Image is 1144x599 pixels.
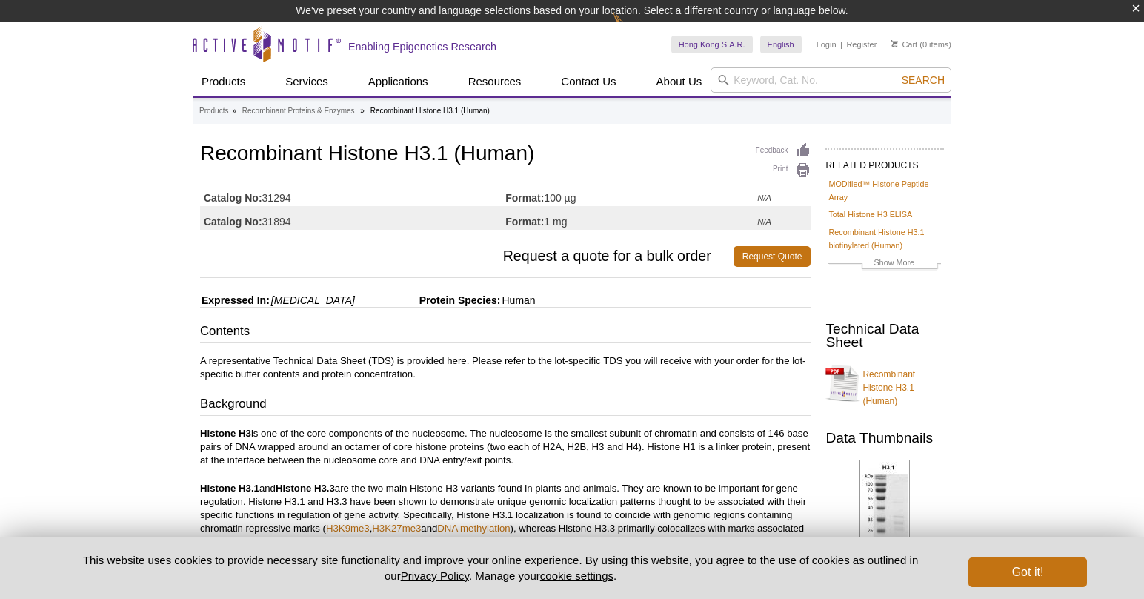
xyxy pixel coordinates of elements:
[828,256,941,273] a: Show More
[232,107,236,115] li: »
[505,191,544,205] strong: Format:
[200,427,811,467] p: is one of the core components of the nucleosome. The nucleosome is the smallest subunit of chroma...
[505,182,757,206] td: 100 µg
[500,294,535,306] span: Human
[968,557,1087,587] button: Got it!
[902,74,945,86] span: Search
[648,67,711,96] a: About Us
[358,294,501,306] span: Protein Species:
[418,536,521,547] a: RNA [PERSON_NAME]
[276,67,337,96] a: Services
[200,182,505,206] td: 31294
[757,206,811,230] td: N/A
[671,36,753,53] a: Hong Kong S.A.R.
[200,206,505,230] td: 31894
[505,215,544,228] strong: Format:
[540,569,613,582] button: cookie settings
[200,142,811,168] h1: Recombinant Histone H3.1 (Human)
[57,552,944,583] p: This website uses cookies to provide necessary site functionality and improve your online experie...
[401,569,469,582] a: Privacy Policy
[734,246,811,267] a: Request Quote
[552,67,625,96] a: Contact Us
[200,428,251,439] b: Histone H3
[891,36,951,53] li: (0 items)
[891,40,898,47] img: Your Cart
[828,225,941,252] a: Recombinant Histone H3.1 biotinylated (Human)
[891,39,917,50] a: Cart
[200,322,811,343] h3: Contents
[360,107,365,115] li: »
[756,142,811,159] a: Feedback
[200,482,811,589] p: and are the two main Histone H3 variants found in plants and animals. They are known to be import...
[200,483,259,494] b: Histone H3.1
[859,460,910,575] img: Recombinant Histone H3.1 Coomassie gel
[459,67,531,96] a: Resources
[613,11,652,46] img: Change Here
[757,182,811,206] td: N/A
[338,536,396,547] a: H2BK120ub1
[199,105,228,118] a: Products
[828,208,912,221] a: Total Histone H3 ELISA
[193,67,254,96] a: Products
[276,483,335,494] b: Histone H3.3
[828,177,941,204] a: MODified™ Histone Peptide Array
[359,67,437,96] a: Applications
[242,105,355,118] a: Recombinant Proteins & Enzymes
[200,246,734,267] span: Request a quote for a bulk order
[897,73,949,87] button: Search
[204,215,262,228] strong: Catalog No:
[825,148,944,175] h2: RELATED PRODUCTS
[437,523,510,534] a: DNA methylation
[200,294,270,306] span: Expressed In:
[825,322,944,349] h2: Technical Data Sheet
[505,206,757,230] td: 1 mg
[756,162,811,179] a: Print
[271,294,355,306] i: [MEDICAL_DATA]
[817,39,837,50] a: Login
[840,36,842,53] li: |
[372,523,421,534] a: H3K27me3
[326,523,370,534] a: H3K9me3
[846,39,877,50] a: Register
[204,191,262,205] strong: Catalog No:
[825,431,944,445] h2: Data Thumbnails
[348,40,496,53] h2: Enabling Epigenetics Research
[825,359,944,408] a: Recombinant Histone H3.1 (Human)
[292,536,336,547] a: H3K4me3
[760,36,802,53] a: English
[711,67,951,93] input: Keyword, Cat. No.
[370,107,490,115] li: Recombinant Histone H3.1 (Human)
[200,354,811,381] p: A representative Technical Data Sheet (TDS) is provided here. Please refer to the lot-specific TD...
[200,395,811,416] h3: Background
